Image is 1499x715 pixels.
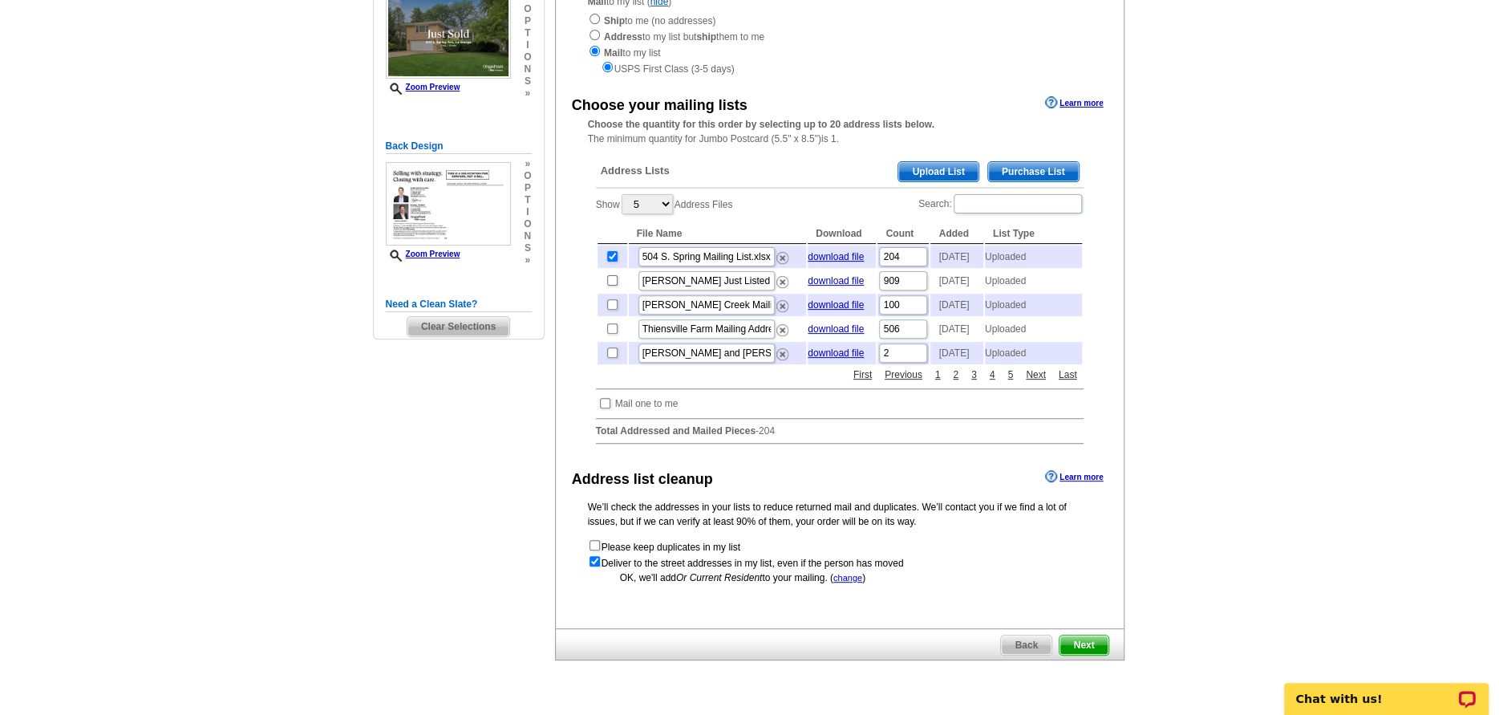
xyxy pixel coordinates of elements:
img: small-thumb.jpg [386,162,511,246]
a: Learn more [1045,470,1103,483]
label: Show Address Files [596,193,733,216]
span: t [524,194,531,206]
img: delete.png [776,300,788,312]
a: Zoom Preview [386,83,460,91]
a: 2 [949,368,962,382]
h5: Back Design [386,139,532,154]
label: Search: [918,193,1083,215]
span: p [524,15,531,27]
td: [DATE] [930,342,982,364]
input: Search: [954,194,1082,213]
a: 5 [1003,368,1017,382]
td: Mail one to me [614,396,679,412]
span: i [524,206,531,218]
span: » [524,87,531,100]
span: i [524,39,531,51]
td: [DATE] [930,294,982,316]
div: to me (no addresses) to my list but them to me to my list [588,12,1092,76]
span: 204 [759,425,775,437]
form: Please keep duplicates in my list Deliver to the street addresses in my list, even if the person ... [588,538,1092,571]
a: 3 [967,368,981,382]
th: Download [808,224,876,244]
span: o [524,170,531,182]
select: ShowAddress Files [622,194,673,214]
div: OK, we'll add to your mailing. ( ) [588,571,1092,585]
td: Uploaded [985,294,1082,316]
strong: Address [604,31,642,43]
span: » [524,158,531,170]
a: Remove this list [776,345,788,356]
a: download file [808,275,864,286]
iframe: LiveChat chat widget [1274,664,1499,715]
strong: ship [696,31,716,43]
td: [DATE] [930,318,982,340]
a: Back [1000,635,1052,656]
a: change [833,573,862,583]
span: n [524,230,531,242]
a: Learn more [1045,96,1103,109]
th: List Type [985,224,1082,244]
strong: Mail [604,47,622,59]
th: File Name [629,224,807,244]
a: 1 [931,368,945,382]
span: o [524,51,531,63]
td: Uploaded [985,270,1082,292]
span: s [524,75,531,87]
span: n [524,63,531,75]
strong: Ship [604,15,625,26]
td: Uploaded [985,318,1082,340]
a: Last [1055,368,1081,382]
span: Upload List [898,162,978,181]
a: Remove this list [776,297,788,308]
td: Uploaded [985,246,1082,268]
th: Added [930,224,982,244]
p: We’ll check the addresses in your lists to reduce returned mail and duplicates. We’ll contact you... [588,500,1092,529]
a: Remove this list [776,321,788,332]
span: p [524,182,531,194]
td: [DATE] [930,246,982,268]
span: Purchase List [988,162,1079,181]
th: Count [877,224,929,244]
div: Address list cleanup [572,469,713,490]
img: delete.png [776,348,788,360]
span: Next [1059,636,1108,655]
span: t [524,27,531,39]
a: Remove this list [776,249,788,260]
strong: Choose the quantity for this order by selecting up to 20 address lists below. [588,119,934,130]
span: o [524,218,531,230]
a: download file [808,323,864,335]
span: s [524,242,531,254]
img: delete.png [776,324,788,336]
span: Address Lists [601,164,670,178]
span: o [524,3,531,15]
span: Back [1001,636,1051,655]
div: - [588,149,1092,457]
img: delete.png [776,276,788,288]
a: First [849,368,876,382]
div: Choose your mailing lists [572,95,747,116]
div: The minimum quantity for Jumbo Postcard (5.5" x 8.5")is 1. [556,117,1124,146]
a: 4 [986,368,999,382]
span: Or Current Resident [676,572,762,583]
a: download file [808,251,864,262]
a: Zoom Preview [386,250,460,258]
h5: Need a Clean Slate? [386,297,532,312]
a: download file [808,347,864,359]
td: [DATE] [930,270,982,292]
div: USPS First Class (3-5 days) [588,60,1092,76]
a: Remove this list [776,273,788,284]
strong: Total Addressed and Mailed Pieces [596,425,756,437]
span: » [524,254,531,266]
a: Previous [881,368,926,382]
td: Uploaded [985,342,1082,364]
a: download file [808,299,864,311]
img: delete.png [776,252,788,264]
a: Next [1022,368,1050,382]
span: Clear Selections [407,317,509,336]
